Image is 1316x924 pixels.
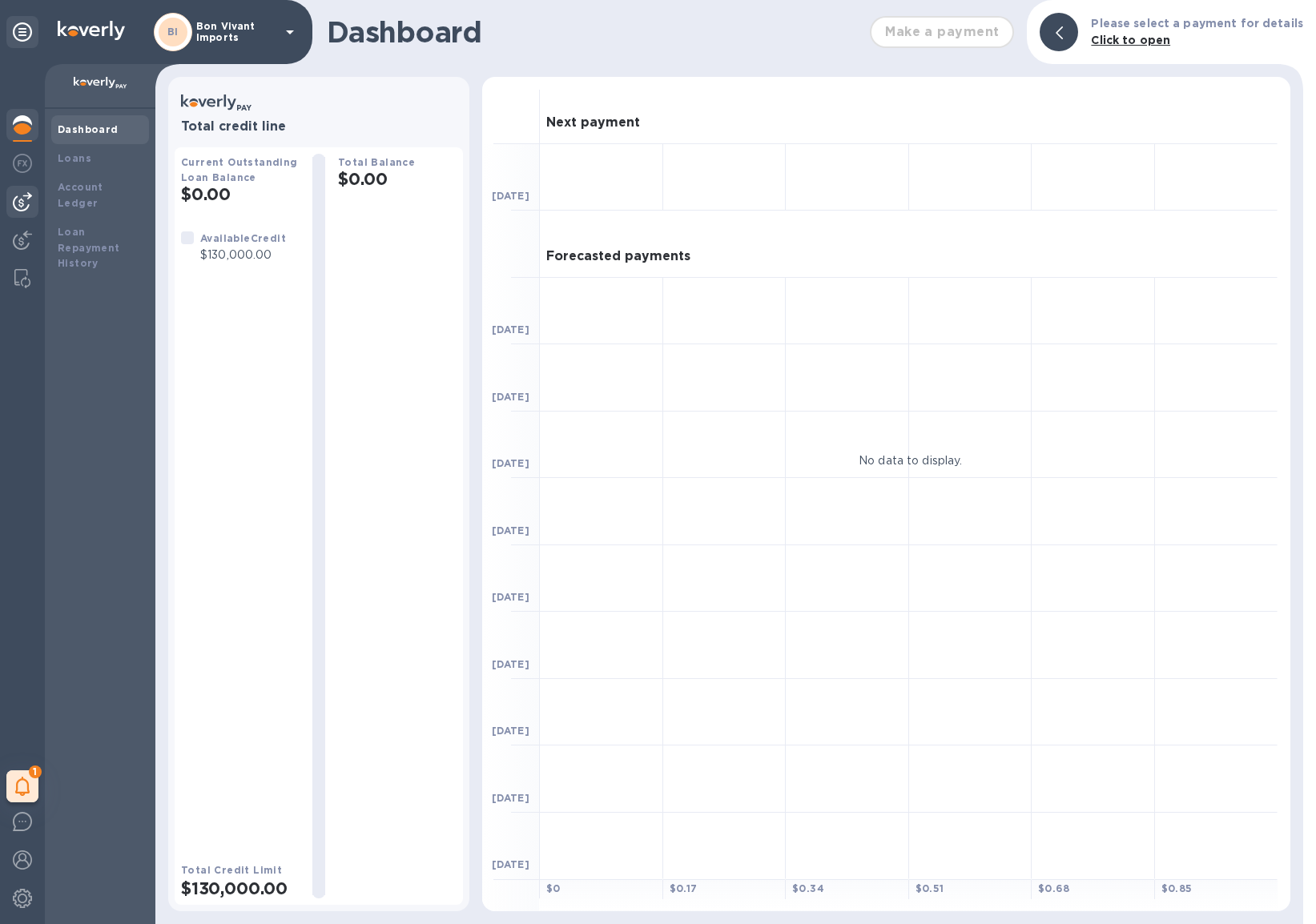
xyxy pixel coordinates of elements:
[58,226,120,270] b: Loan Repayment History
[792,882,824,894] b: $ 0.34
[492,457,529,469] b: [DATE]
[492,524,529,536] b: [DATE]
[492,591,529,603] b: [DATE]
[546,882,561,894] b: $ 0
[167,26,179,38] b: BI
[200,232,286,244] b: Available Credit
[1038,882,1069,894] b: $ 0.68
[338,169,457,189] h2: $0.00
[492,725,529,737] b: [DATE]
[58,21,125,40] img: Logo
[916,882,944,894] b: $ 0.51
[327,15,862,49] h1: Dashboard
[181,878,300,898] h2: $130,000.00
[181,864,282,876] b: Total Credit Limit
[492,323,529,335] b: [DATE]
[181,156,298,183] b: Current Outstanding Loan Balance
[200,247,286,263] p: $130,000.00
[1091,34,1170,46] b: Click to open
[492,792,529,804] b: [DATE]
[29,765,42,778] span: 1
[1091,17,1303,30] b: Please select a payment for details
[196,21,276,43] p: Bon Vivant Imports
[58,152,91,164] b: Loans
[1161,882,1193,894] b: $ 0.85
[13,154,32,173] img: Foreign exchange
[546,115,640,131] h3: Next payment
[181,119,457,135] h3: Total credit line
[492,858,529,870] b: [DATE]
[492,658,529,670] b: [DATE]
[492,391,529,403] b: [DATE]
[58,181,103,209] b: Account Ledger
[670,882,698,894] b: $ 0.17
[859,452,963,469] p: No data to display.
[58,123,119,135] b: Dashboard
[181,184,300,204] h2: $0.00
[546,249,690,264] h3: Forecasted payments
[338,156,415,168] b: Total Balance
[492,190,529,202] b: [DATE]
[6,16,38,48] div: Unpin categories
